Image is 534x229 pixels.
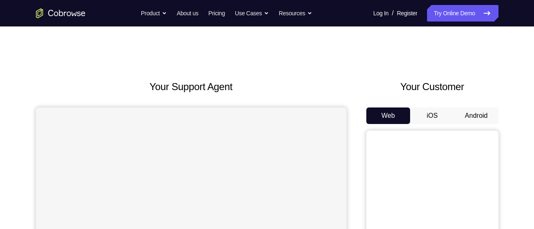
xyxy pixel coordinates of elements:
a: Register [397,5,417,21]
button: Product [141,5,167,21]
a: About us [177,5,198,21]
a: Try Online Demo [427,5,498,21]
a: Pricing [208,5,225,21]
button: Resources [279,5,312,21]
button: Web [366,107,411,124]
button: Android [454,107,498,124]
a: Go to the home page [36,8,85,18]
button: Use Cases [235,5,269,21]
h2: Your Support Agent [36,79,347,94]
span: / [392,8,394,18]
a: Log In [373,5,389,21]
h2: Your Customer [366,79,498,94]
button: iOS [410,107,454,124]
